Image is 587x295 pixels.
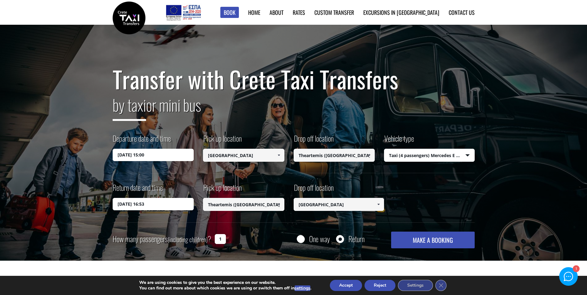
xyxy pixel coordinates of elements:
[309,235,330,243] label: One way
[139,280,311,285] p: We are using cookies to give you the best experience on our website.
[203,133,242,149] label: Pick up location
[384,133,414,149] label: Vehicle type
[294,198,384,211] input: Select drop-off location
[295,285,310,291] button: settings
[165,3,202,22] img: e-bannersEUERDF180X90.jpg
[294,149,375,162] input: Select drop-off location
[113,2,145,34] img: Crete Taxi Transfers | Safe Taxi Transfer Services from to Heraklion Airport, Chania Airport, Ret...
[449,8,475,16] a: Contact us
[330,280,362,291] button: Accept
[113,92,475,126] h2: or mini bus
[314,8,354,16] a: Custom Transfer
[113,182,163,198] label: Return date and time
[435,280,447,291] button: Close GDPR Cookie Banner
[203,198,284,211] input: Select pickup location
[348,235,365,243] label: Return
[113,232,211,247] label: How many passengers ?
[113,14,145,20] a: Crete Taxi Transfers | Safe Taxi Transfer Services from to Heraklion Airport, Chania Airport, Ret...
[572,266,579,272] div: 1
[270,8,283,16] a: About
[274,198,284,211] a: Show All Items
[113,133,171,149] label: Departure date and time
[113,93,146,121] span: by taxi
[168,235,208,244] small: (including children)
[203,182,242,198] label: Pick up location
[294,182,334,198] label: Drop off location
[248,8,260,16] a: Home
[364,149,374,162] a: Show All Items
[363,8,439,16] a: Excursions in [GEOGRAPHIC_DATA]
[220,7,239,18] a: Book
[274,149,284,162] a: Show All Items
[294,133,334,149] label: Drop off location
[203,149,284,162] input: Select pickup location
[139,285,311,291] p: You can find out more about which cookies we are using or switch them off in .
[398,280,433,291] button: Settings
[384,149,474,162] span: Taxi (4 passengers) Mercedes E Class
[391,232,474,248] button: MAKE A BOOKING
[365,280,395,291] button: Reject
[113,66,475,92] h1: Transfer with Crete Taxi Transfers
[293,8,305,16] a: Rates
[373,198,384,211] a: Show All Items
